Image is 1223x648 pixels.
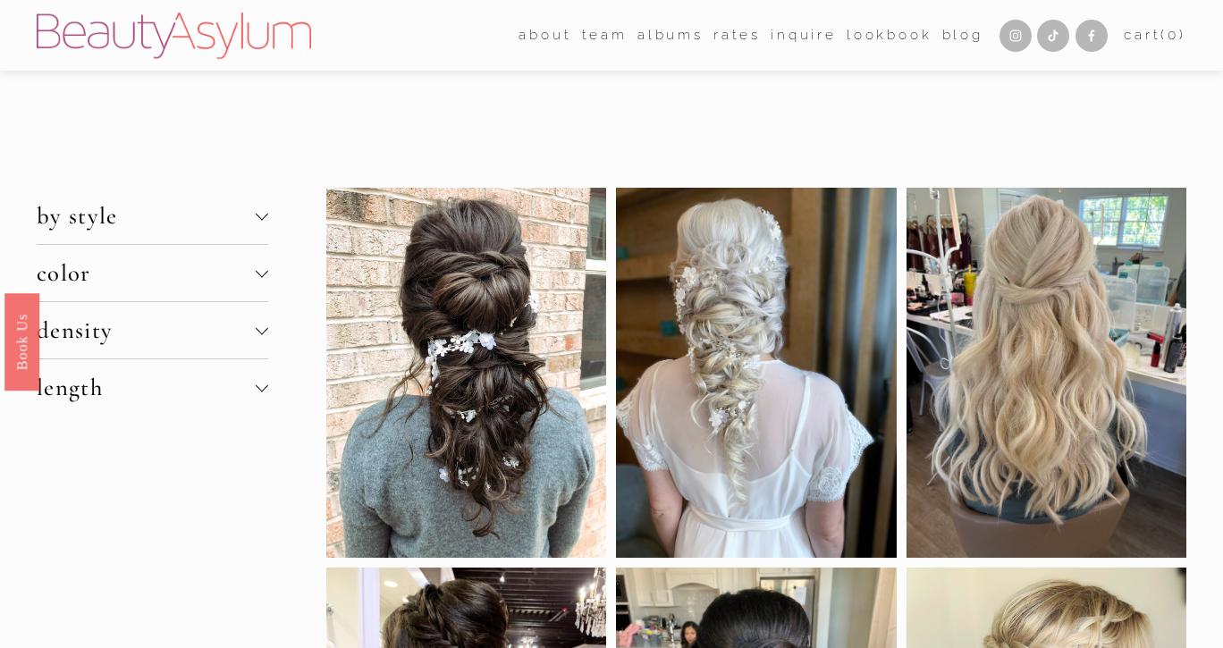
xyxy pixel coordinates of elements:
[37,201,256,231] span: by style
[37,316,256,345] span: density
[582,23,628,48] span: team
[519,21,571,49] a: folder dropdown
[37,359,268,416] button: length
[37,373,256,402] span: length
[519,23,571,48] span: about
[37,188,268,244] button: by style
[37,258,256,288] span: color
[582,21,628,49] a: folder dropdown
[713,21,761,49] a: Rates
[1168,27,1179,43] span: 0
[1037,20,1069,52] a: TikTok
[1124,23,1186,48] a: Cart(0)
[771,21,837,49] a: Inquire
[637,21,704,49] a: albums
[1160,27,1186,43] span: ( )
[942,21,983,49] a: Blog
[37,13,311,59] img: Beauty Asylum | Bridal Hair &amp; Makeup Charlotte &amp; Atlanta
[847,21,932,49] a: Lookbook
[999,20,1032,52] a: Instagram
[37,302,268,358] button: density
[4,292,39,390] a: Book Us
[1075,20,1108,52] a: Facebook
[37,245,268,301] button: color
